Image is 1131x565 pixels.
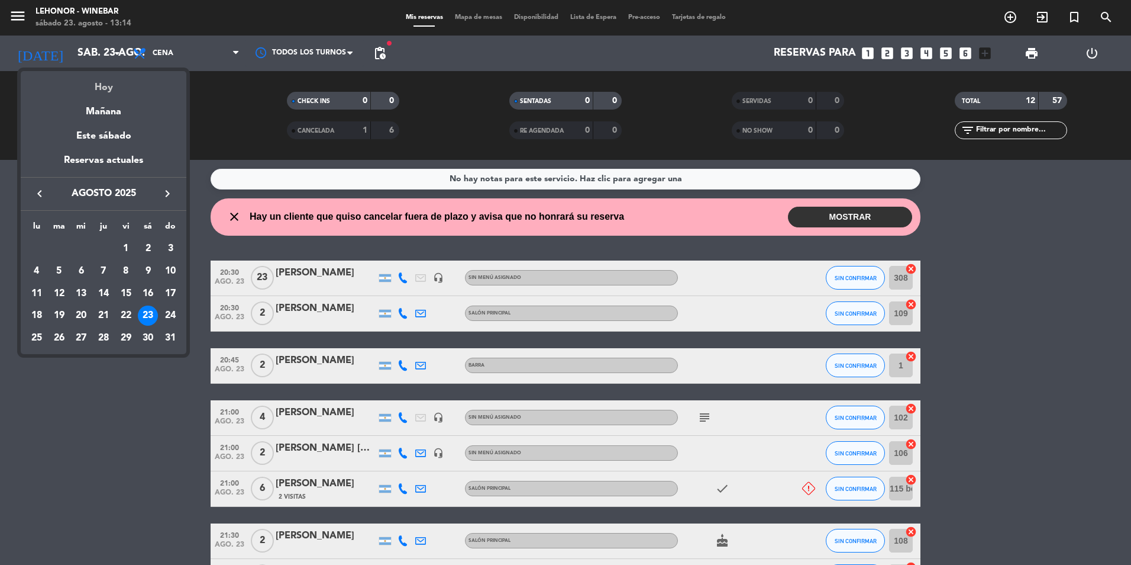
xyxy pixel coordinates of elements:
div: Este sábado [21,120,186,153]
div: Hoy [21,71,186,95]
td: 17 de agosto de 2025 [159,282,182,305]
td: 12 de agosto de 2025 [48,282,70,305]
div: 23 [138,306,158,326]
td: 2 de agosto de 2025 [137,237,160,260]
div: 26 [49,328,69,348]
td: 22 de agosto de 2025 [115,304,137,327]
div: 24 [160,306,180,326]
div: 17 [160,284,180,304]
button: keyboard_arrow_left [29,186,50,201]
td: 18 de agosto de 2025 [25,304,48,327]
div: 16 [138,284,158,304]
td: 20 de agosto de 2025 [70,304,92,327]
th: miércoles [70,220,92,238]
th: martes [48,220,70,238]
td: 14 de agosto de 2025 [92,282,115,305]
div: 19 [49,306,69,326]
th: jueves [92,220,115,238]
td: 26 de agosto de 2025 [48,327,70,349]
td: AGO. [25,237,115,260]
td: 11 de agosto de 2025 [25,282,48,305]
td: 25 de agosto de 2025 [25,327,48,349]
div: 12 [49,284,69,304]
td: 9 de agosto de 2025 [137,260,160,282]
div: 2 [138,239,158,259]
div: 9 [138,261,158,281]
td: 1 de agosto de 2025 [115,237,137,260]
div: 15 [116,284,136,304]
div: 29 [116,328,136,348]
div: 25 [27,328,47,348]
div: 27 [71,328,91,348]
td: 6 de agosto de 2025 [70,260,92,282]
div: 14 [93,284,114,304]
th: sábado [137,220,160,238]
div: 11 [27,284,47,304]
div: 10 [160,261,180,281]
span: agosto 2025 [50,186,157,201]
td: 23 de agosto de 2025 [137,304,160,327]
th: lunes [25,220,48,238]
td: 4 de agosto de 2025 [25,260,48,282]
div: 20 [71,306,91,326]
td: 24 de agosto de 2025 [159,304,182,327]
div: 18 [27,306,47,326]
td: 16 de agosto de 2025 [137,282,160,305]
td: 21 de agosto de 2025 [92,304,115,327]
td: 31 de agosto de 2025 [159,327,182,349]
div: 1 [116,239,136,259]
td: 5 de agosto de 2025 [48,260,70,282]
td: 30 de agosto de 2025 [137,327,160,349]
td: 8 de agosto de 2025 [115,260,137,282]
div: 5 [49,261,69,281]
div: 8 [116,261,136,281]
td: 29 de agosto de 2025 [115,327,137,349]
button: keyboard_arrow_right [157,186,178,201]
td: 10 de agosto de 2025 [159,260,182,282]
td: 7 de agosto de 2025 [92,260,115,282]
div: 30 [138,328,158,348]
div: Mañana [21,95,186,120]
div: 21 [93,306,114,326]
div: 13 [71,284,91,304]
td: 28 de agosto de 2025 [92,327,115,349]
div: Reservas actuales [21,153,186,177]
div: 7 [93,261,114,281]
i: keyboard_arrow_left [33,187,47,201]
td: 15 de agosto de 2025 [115,282,137,305]
div: 4 [27,261,47,281]
i: keyboard_arrow_right [160,187,175,201]
div: 31 [160,328,180,348]
div: 22 [116,306,136,326]
div: 28 [93,328,114,348]
td: 27 de agosto de 2025 [70,327,92,349]
div: 6 [71,261,91,281]
td: 13 de agosto de 2025 [70,282,92,305]
td: 3 de agosto de 2025 [159,237,182,260]
th: viernes [115,220,137,238]
div: 3 [160,239,180,259]
td: 19 de agosto de 2025 [48,304,70,327]
th: domingo [159,220,182,238]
